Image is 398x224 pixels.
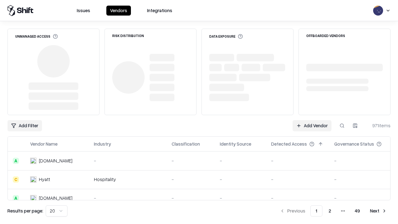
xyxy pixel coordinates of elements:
div: - [271,176,324,183]
img: Hyatt [30,176,36,183]
button: Issues [73,6,94,16]
div: Unmanaged Access [15,34,58,39]
div: Identity Source [220,141,251,147]
div: - [220,176,261,183]
button: 2 [324,205,336,217]
div: 971 items [366,122,391,129]
div: A [13,158,19,164]
div: - [220,195,261,201]
img: primesec.co.il [30,195,36,201]
div: - [94,157,162,164]
div: A [13,195,19,201]
div: - [220,157,261,164]
div: C [13,176,19,183]
div: - [334,176,391,183]
div: Data Exposure [209,34,243,39]
div: Hyatt [39,176,50,183]
div: Vendor Name [30,141,58,147]
div: Classification [172,141,200,147]
div: [DOMAIN_NAME] [39,157,72,164]
button: Next [366,205,391,217]
div: - [271,195,324,201]
div: [DOMAIN_NAME] [39,195,72,201]
img: intrado.com [30,158,36,164]
div: Detected Access [271,141,307,147]
div: Offboarded Vendors [306,34,345,37]
div: - [94,195,162,201]
div: Risk Distribution [112,34,144,37]
a: Add Vendor [293,120,331,131]
button: 49 [350,205,365,217]
button: Add Filter [7,120,42,131]
div: Hospitality [94,176,162,183]
button: Integrations [143,6,176,16]
button: 1 [310,205,322,217]
div: - [172,176,210,183]
div: - [172,195,210,201]
div: Governance Status [334,141,374,147]
div: - [172,157,210,164]
p: Results per page: [7,208,43,214]
nav: pagination [276,205,391,217]
div: - [271,157,324,164]
button: Vendors [106,6,131,16]
div: - [334,157,391,164]
div: Industry [94,141,111,147]
div: - [334,195,391,201]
